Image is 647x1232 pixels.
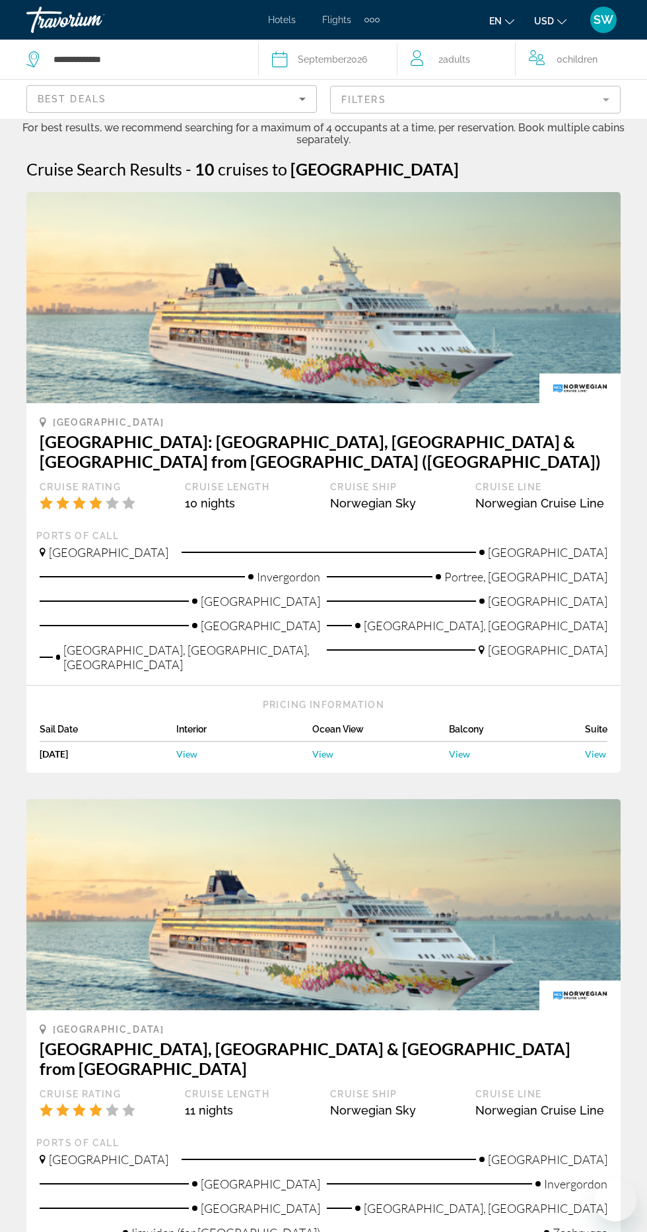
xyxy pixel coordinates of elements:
[40,748,176,760] div: [DATE]
[40,481,172,493] div: Cruise Rating
[557,50,597,69] span: 0
[201,594,320,608] span: [GEOGRAPHIC_DATA]
[475,496,607,510] div: Norwegian Cruise Line
[488,594,607,608] span: [GEOGRAPHIC_DATA]
[488,643,607,657] span: [GEOGRAPHIC_DATA]
[449,724,586,742] div: Balcony
[489,11,514,30] button: Change language
[176,748,197,760] span: View
[594,13,613,26] span: SW
[53,1024,164,1035] span: [GEOGRAPHIC_DATA]
[586,6,621,34] button: User Menu
[585,724,607,742] div: Suite
[449,748,470,760] span: View
[176,724,313,742] div: Interior
[438,50,470,69] span: 2
[298,50,367,69] div: 2026
[312,724,449,742] div: Ocean View
[330,481,462,493] div: Cruise Ship
[562,54,597,65] span: Children
[364,618,607,633] span: [GEOGRAPHIC_DATA], [GEOGRAPHIC_DATA]
[185,496,317,510] div: 10 nights
[443,54,470,65] span: Adults
[534,11,566,30] button: Change currency
[539,981,621,1010] img: ncl.gif
[488,1152,607,1167] span: [GEOGRAPHIC_DATA]
[330,496,462,510] div: Norwegian Sky
[218,159,287,179] span: cruises to
[330,85,621,114] button: Filter
[40,724,176,742] div: Sail Date
[330,1088,462,1100] div: Cruise Ship
[36,530,611,542] div: Ports of call
[585,748,607,760] a: View
[330,1103,462,1117] div: Norwegian Sky
[364,9,380,30] button: Extra navigation items
[268,15,296,25] a: Hotels
[298,54,347,65] span: September
[63,643,320,672] span: [GEOGRAPHIC_DATA], [GEOGRAPHIC_DATA], [GEOGRAPHIC_DATA]
[201,618,320,633] span: [GEOGRAPHIC_DATA]
[201,1177,320,1191] span: [GEOGRAPHIC_DATA]
[40,432,607,471] h3: [GEOGRAPHIC_DATA]: [GEOGRAPHIC_DATA], [GEOGRAPHIC_DATA] & [GEOGRAPHIC_DATA] from [GEOGRAPHIC_DATA...
[534,16,554,26] span: USD
[397,40,647,79] button: Travelers: 2 adults, 0 children
[49,545,168,560] span: [GEOGRAPHIC_DATA]
[272,40,384,79] button: September2026
[290,159,459,179] span: [GEOGRAPHIC_DATA]
[40,1088,172,1100] div: Cruise Rating
[201,1201,320,1216] span: [GEOGRAPHIC_DATA]
[185,1103,317,1117] div: 11 nights
[186,159,191,179] span: -
[475,1103,607,1117] div: Norwegian Cruise Line
[257,569,320,584] span: Invergordon
[38,91,306,107] mat-select: Sort by
[185,481,317,493] div: Cruise Length
[475,481,607,493] div: Cruise Line
[26,192,621,403] img: 1610013881.png
[539,373,621,403] img: ncl.gif
[26,3,158,37] a: Travorium
[36,1137,611,1149] div: Ports of call
[449,748,586,760] a: View
[364,1201,607,1216] span: [GEOGRAPHIC_DATA], [GEOGRAPHIC_DATA]
[489,16,502,26] span: en
[185,1088,317,1100] div: Cruise Length
[475,1088,607,1100] div: Cruise Line
[38,94,106,104] span: Best Deals
[40,1039,607,1078] h3: [GEOGRAPHIC_DATA], [GEOGRAPHIC_DATA] & [GEOGRAPHIC_DATA] from [GEOGRAPHIC_DATA]
[176,748,313,760] a: View
[49,1152,168,1167] span: [GEOGRAPHIC_DATA]
[594,1179,636,1221] iframe: Button to launch messaging window
[195,159,215,179] span: 10
[26,799,621,1010] img: 1610013881.png
[312,748,449,760] a: View
[322,15,351,25] a: Flights
[40,699,607,711] div: Pricing Information
[312,748,333,760] span: View
[585,748,606,760] span: View
[26,159,182,179] h1: Cruise Search Results
[488,545,607,560] span: [GEOGRAPHIC_DATA]
[53,417,164,428] span: [GEOGRAPHIC_DATA]
[544,1177,607,1191] span: Invergordon
[444,569,607,584] span: Portree, [GEOGRAPHIC_DATA]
